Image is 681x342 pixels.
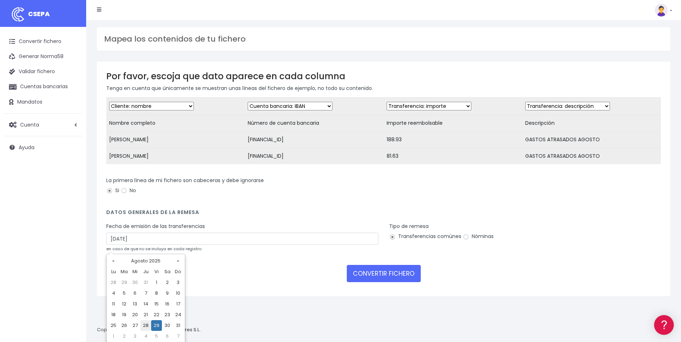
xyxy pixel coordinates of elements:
[245,115,383,132] td: Número de cuenta bancaria
[119,299,130,309] td: 12
[173,309,183,320] td: 24
[130,320,140,331] td: 27
[140,299,151,309] td: 14
[151,320,162,331] td: 29
[108,331,119,342] td: 1
[173,256,183,266] th: »
[655,4,668,16] img: profile
[151,309,162,320] td: 22
[7,142,136,149] div: Facturación
[384,132,522,148] td: 188.93
[7,102,136,113] a: Problemas habituales
[106,246,201,252] small: en caso de que no se incluya en cada registro
[119,277,130,288] td: 29
[7,124,136,135] a: Perfiles de empresas
[389,233,461,240] label: Transferencias comúnes
[130,299,140,309] td: 13
[4,64,83,79] a: Validar fichero
[162,288,173,299] td: 9
[4,49,83,64] a: Generar Norma58
[522,148,661,165] td: GASTOS ATRASADOS AGOSTO
[7,113,136,124] a: Videotutoriales
[108,309,119,320] td: 18
[7,192,136,204] button: Contáctanos
[151,331,162,342] td: 5
[173,331,183,342] td: 7
[106,177,264,184] label: La primera línea de mi fichero son cabeceras y debe ignorarse
[7,172,136,179] div: Programadores
[384,148,522,165] td: 81.63
[173,288,183,299] td: 10
[130,288,140,299] td: 6
[140,277,151,288] td: 31
[151,277,162,288] td: 1
[140,320,151,331] td: 28
[130,331,140,342] td: 3
[7,50,136,57] div: Información general
[106,115,245,132] td: Nombre completo
[162,266,173,277] th: Sa
[108,288,119,299] td: 4
[108,256,119,266] th: «
[173,266,183,277] th: Do
[151,266,162,277] th: Vi
[28,9,50,18] span: CSEPA
[106,148,245,165] td: [PERSON_NAME]
[7,91,136,102] a: Formatos
[119,288,130,299] td: 5
[245,148,383,165] td: [FINANCIAL_ID]
[245,132,383,148] td: [FINANCIAL_ID]
[162,277,173,288] td: 2
[4,79,83,94] a: Cuentas bancarias
[130,309,140,320] td: 20
[108,299,119,309] td: 11
[173,299,183,309] td: 17
[108,277,119,288] td: 28
[119,309,130,320] td: 19
[106,132,245,148] td: [PERSON_NAME]
[106,223,205,230] label: Fecha de emisión de las transferencias
[7,154,136,165] a: General
[162,309,173,320] td: 23
[162,331,173,342] td: 6
[151,288,162,299] td: 8
[20,121,39,128] span: Cuenta
[119,266,130,277] th: Ma
[104,34,663,44] h3: Mapea los contenidos de tu fichero
[106,187,119,194] label: Si
[140,331,151,342] td: 4
[463,233,494,240] label: Nóminas
[4,95,83,110] a: Mandatos
[4,140,83,155] a: Ayuda
[119,256,173,266] th: Agosto 2025
[347,265,421,282] button: CONVERTIR FICHERO
[130,266,140,277] th: Mi
[99,206,138,213] a: POWERED BY ENCHANT
[108,320,119,331] td: 25
[173,277,183,288] td: 3
[106,209,661,219] h4: Datos generales de la remesa
[173,320,183,331] td: 31
[119,320,130,331] td: 26
[106,84,661,92] p: Tenga en cuenta que únicamente se muestran unas líneas del fichero de ejemplo, no todo su contenido.
[97,326,201,334] p: Copyright © 2025 .
[4,34,83,49] a: Convertir fichero
[7,183,136,194] a: API
[384,115,522,132] td: Importe reembolsable
[4,117,83,132] a: Cuenta
[9,5,27,23] img: logo
[140,309,151,320] td: 21
[119,331,130,342] td: 2
[108,266,119,277] th: Lu
[151,299,162,309] td: 15
[7,79,136,86] div: Convertir ficheros
[522,132,661,148] td: GASTOS ATRASADOS AGOSTO
[162,320,173,331] td: 30
[130,277,140,288] td: 30
[140,288,151,299] td: 7
[7,61,136,72] a: Información general
[106,71,661,81] h3: Por favor, escoja que dato aparece en cada columna
[140,266,151,277] th: Ju
[522,115,661,132] td: Descripción
[162,299,173,309] td: 16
